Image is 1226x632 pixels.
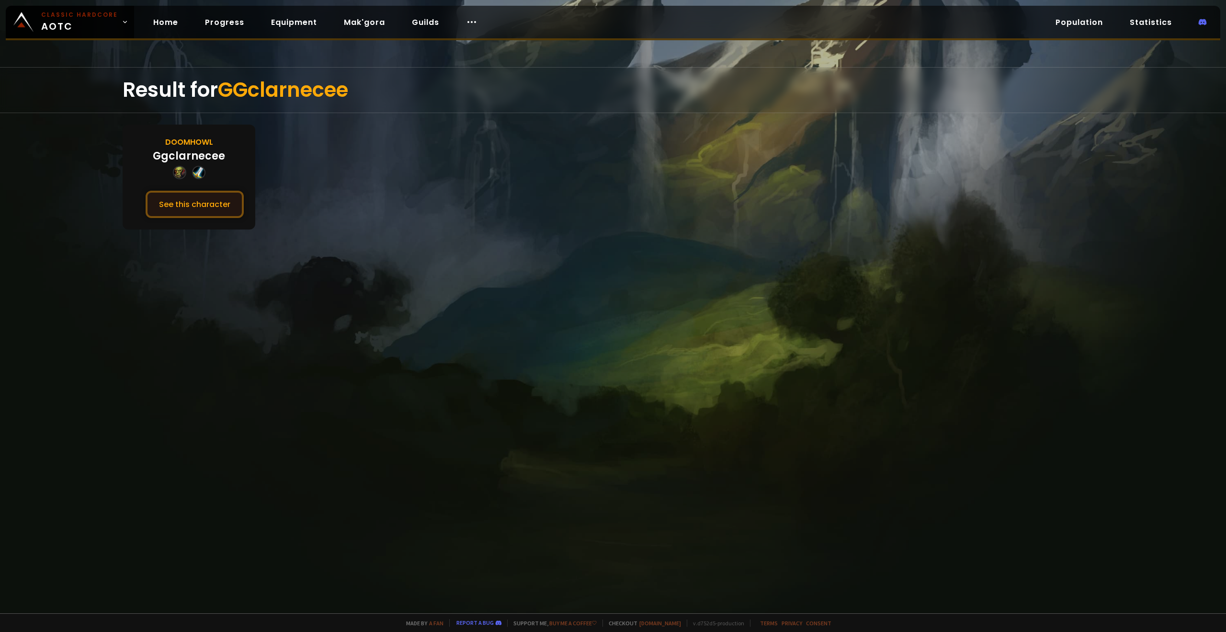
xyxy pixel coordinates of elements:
[41,11,118,34] span: AOTC
[146,12,186,32] a: Home
[1048,12,1111,32] a: Population
[782,620,802,627] a: Privacy
[400,620,443,627] span: Made by
[153,148,225,164] div: Ggclarnecee
[429,620,443,627] a: a fan
[1122,12,1180,32] a: Statistics
[197,12,252,32] a: Progress
[602,620,681,627] span: Checkout
[165,136,213,148] div: Doomhowl
[549,620,597,627] a: Buy me a coffee
[146,191,244,218] button: See this character
[218,76,348,104] span: GGclarnecee
[6,6,134,38] a: Classic HardcoreAOTC
[263,12,325,32] a: Equipment
[639,620,681,627] a: [DOMAIN_NAME]
[123,68,1103,113] div: Result for
[456,619,494,626] a: Report a bug
[41,11,118,19] small: Classic Hardcore
[404,12,447,32] a: Guilds
[687,620,744,627] span: v. d752d5 - production
[507,620,597,627] span: Support me,
[760,620,778,627] a: Terms
[806,620,831,627] a: Consent
[336,12,393,32] a: Mak'gora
